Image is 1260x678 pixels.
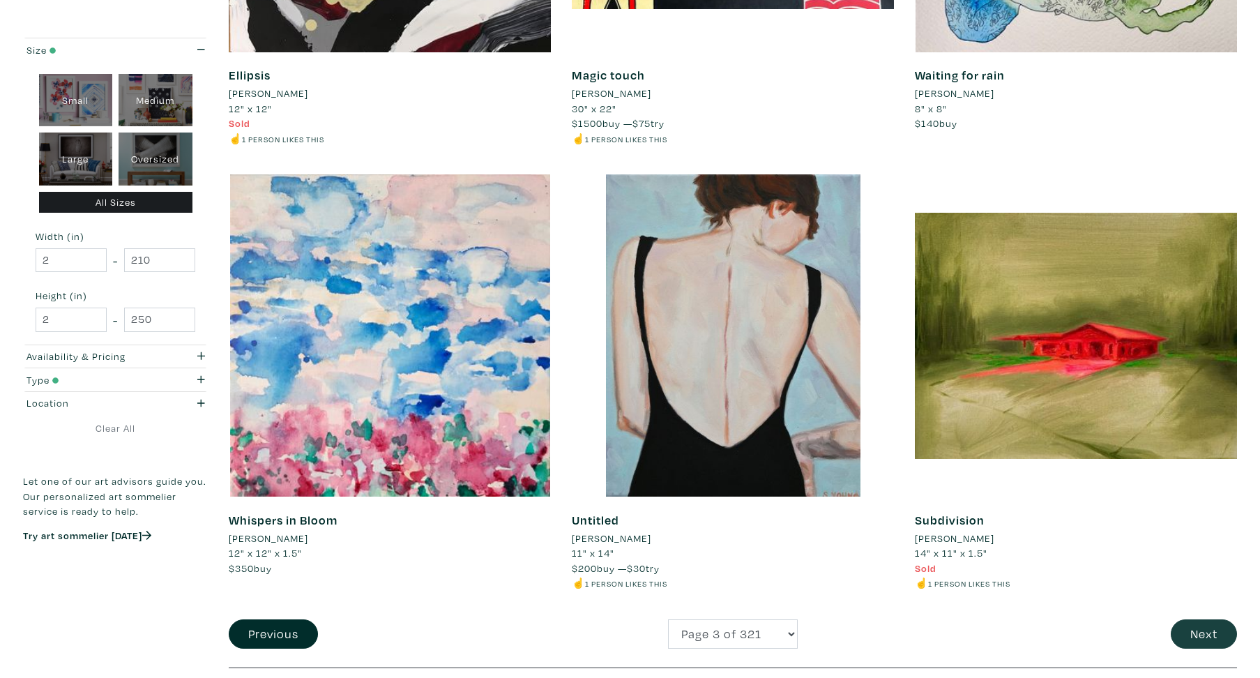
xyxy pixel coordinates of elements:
[572,67,645,83] a: Magic touch
[113,251,118,270] span: -
[229,531,308,546] li: [PERSON_NAME]
[229,512,337,528] a: Whispers in Bloom
[229,562,272,575] span: buy
[23,557,208,586] iframe: Customer reviews powered by Trustpilot
[915,102,947,115] span: 8" x 8"
[113,310,118,329] span: -
[23,421,208,436] a: Clear All
[23,474,208,519] p: Let one of our art advisors guide you. Our personalized art sommelier service is ready to help.
[119,74,192,127] div: Medium
[23,529,151,542] a: Try art sommelier [DATE]
[229,531,551,546] a: [PERSON_NAME]
[915,531,994,546] li: [PERSON_NAME]
[23,38,208,61] button: Size
[36,232,195,241] small: Width (in)
[572,102,616,115] span: 30" x 22"
[242,134,324,144] small: 1 person likes this
[915,116,939,130] span: $140
[572,531,651,546] li: [PERSON_NAME]
[915,116,957,130] span: buy
[229,67,271,83] a: Ellipsis
[915,531,1237,546] a: [PERSON_NAME]
[229,546,302,559] span: 12" x 12" x 1.5"
[572,86,894,101] a: [PERSON_NAME]
[229,131,551,146] li: ☝️
[23,368,208,391] button: Type
[39,192,192,213] div: All Sizes
[229,86,308,101] li: [PERSON_NAME]
[585,578,667,589] small: 1 person likes this
[229,562,254,575] span: $350
[39,133,113,186] div: Large
[572,86,651,101] li: [PERSON_NAME]
[572,116,665,130] span: buy — try
[915,86,1237,101] a: [PERSON_NAME]
[39,74,113,127] div: Small
[572,531,894,546] a: [PERSON_NAME]
[229,86,551,101] a: [PERSON_NAME]
[36,291,195,301] small: Height (in)
[915,86,994,101] li: [PERSON_NAME]
[572,562,660,575] span: buy — try
[627,562,646,575] span: $30
[915,546,987,559] span: 14" x 11" x 1.5"
[26,372,155,388] div: Type
[229,102,272,115] span: 12" x 12"
[26,349,155,364] div: Availability & Pricing
[23,392,208,415] button: Location
[119,133,192,186] div: Oversized
[26,395,155,411] div: Location
[229,619,318,649] button: Previous
[915,562,936,575] span: Sold
[572,575,894,591] li: ☝️
[23,345,208,368] button: Availability & Pricing
[572,562,597,575] span: $200
[1171,619,1237,649] button: Next
[572,131,894,146] li: ☝️
[572,512,619,528] a: Untitled
[915,67,1005,83] a: Waiting for rain
[585,134,667,144] small: 1 person likes this
[632,116,651,130] span: $75
[915,575,1237,591] li: ☝️
[915,512,985,528] a: Subdivision
[26,43,155,58] div: Size
[229,116,250,130] span: Sold
[928,578,1010,589] small: 1 person likes this
[572,546,614,559] span: 11" x 14"
[572,116,602,130] span: $1500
